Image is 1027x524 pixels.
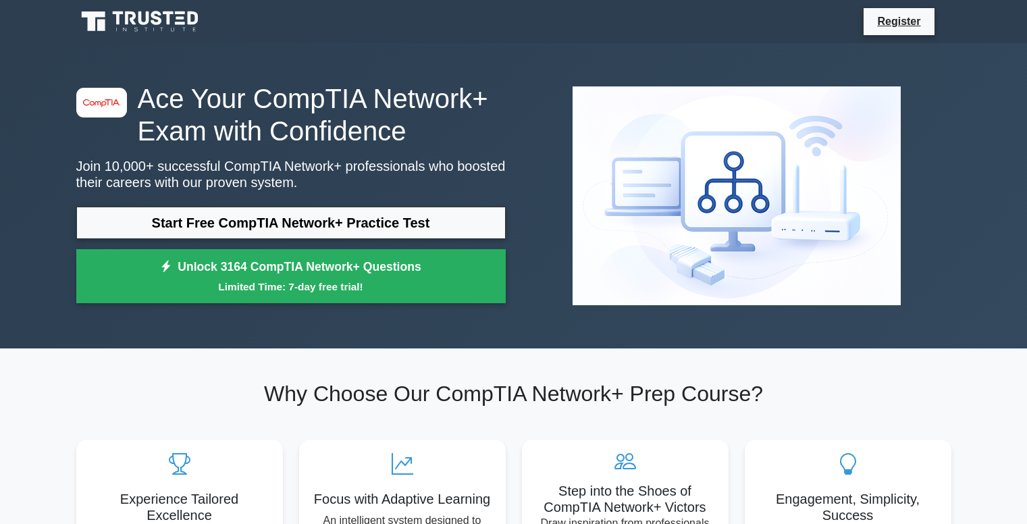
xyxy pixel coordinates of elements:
[562,76,912,316] img: CompTIA Network+ Preview
[76,249,506,303] a: Unlock 3164 CompTIA Network+ QuestionsLimited Time: 7-day free trial!
[310,491,495,507] h5: Focus with Adaptive Learning
[869,13,928,30] a: Register
[76,207,506,239] a: Start Free CompTIA Network+ Practice Test
[756,491,941,523] h5: Engagement, Simplicity, Success
[76,158,506,190] p: Join 10,000+ successful CompTIA Network+ professionals who boosted their careers with our proven ...
[87,491,272,523] h5: Experience Tailored Excellence
[76,381,951,407] h2: Why Choose Our CompTIA Network+ Prep Course?
[76,82,506,147] h1: Ace Your CompTIA Network+ Exam with Confidence
[93,279,489,294] small: Limited Time: 7-day free trial!
[533,483,718,515] h5: Step into the Shoes of CompTIA Network+ Victors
